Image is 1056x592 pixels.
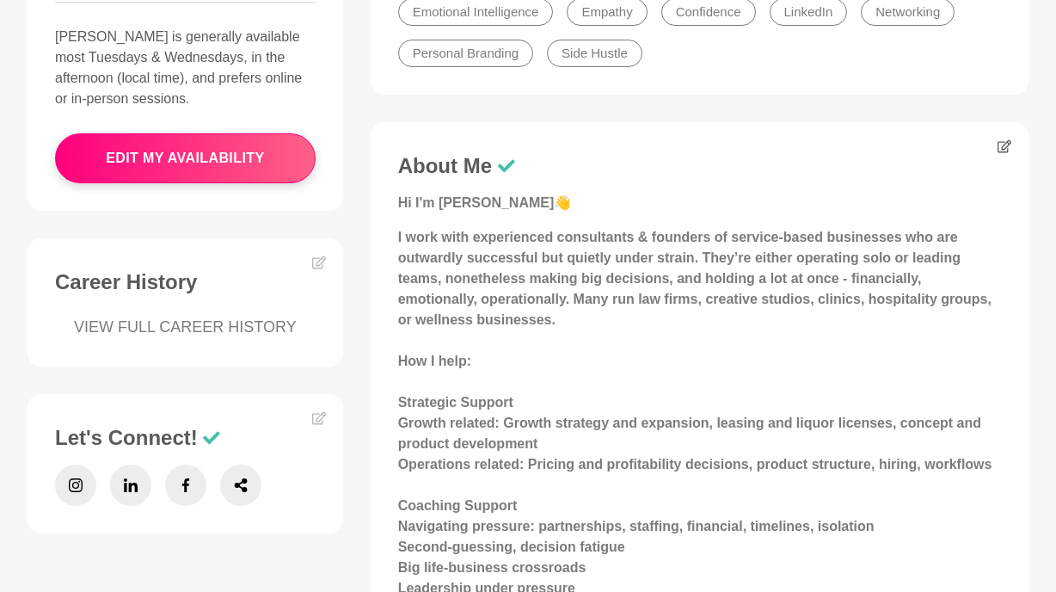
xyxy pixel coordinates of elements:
[398,195,555,210] strong: Hi I'm [PERSON_NAME]
[55,27,316,109] p: [PERSON_NAME] is generally available most Tuesdays & Wednesdays, in the afternoon (local time), a...
[398,457,992,472] strong: Operations related: Pricing and profitability decisions, product structure, hiring, workflows
[55,465,96,506] a: Instagram
[55,269,316,295] h3: Career History
[398,560,586,575] strong: Big life-business crossroads
[398,153,1001,179] h3: About Me
[398,395,513,410] strong: Strategic Support
[55,425,316,451] h3: Let's Connect!
[398,519,875,533] strong: Navigating pressure: partnerships, staffing, financial, timelines, isolation
[398,354,471,368] strong: How I help:
[110,465,151,506] a: LinkedIn
[220,465,261,506] a: Share
[398,230,992,327] strong: I work with experienced consultants & founders of service-based businesses who are outwardly succ...
[398,540,625,554] strong: Second-guessing, decision fatigue
[165,465,206,506] a: Facebook
[398,498,518,513] strong: Coaching Support
[398,416,981,451] strong: Growth related: Growth strategy and expansion, leasing and liquor licenses, concept and product d...
[398,193,1001,213] p: 👋
[55,316,316,339] a: VIEW FULL CAREER HISTORY
[55,133,316,183] button: edit my availability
